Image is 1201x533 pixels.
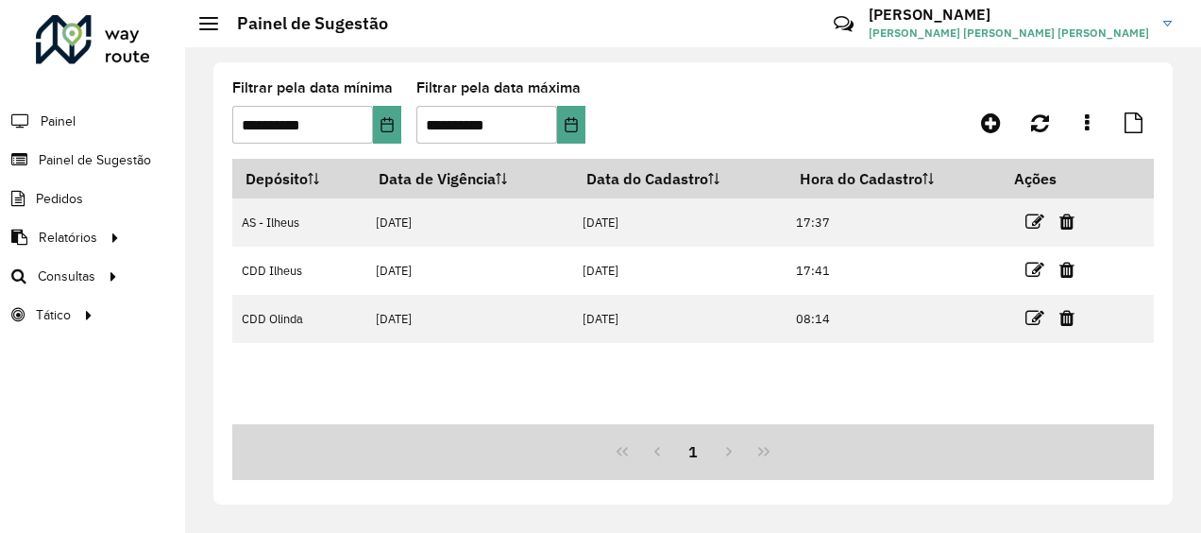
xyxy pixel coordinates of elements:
[1025,257,1044,283] a: Editar
[39,228,97,248] span: Relatórios
[39,150,151,170] span: Painel de Sugestão
[365,198,572,247] td: [DATE]
[557,106,585,144] button: Choose Date
[38,266,95,286] span: Consultas
[373,106,401,144] button: Choose Date
[41,112,76,131] span: Painel
[787,247,1001,295] td: 17:41
[232,198,365,247] td: AS - Ilheus
[573,198,787,247] td: [DATE]
[1059,257,1074,283] a: Excluir
[573,159,787,198] th: Data do Cadastro
[787,198,1001,247] td: 17:37
[573,247,787,295] td: [DATE]
[232,159,365,198] th: Depósito
[365,295,572,343] td: [DATE]
[36,305,71,325] span: Tático
[365,159,572,198] th: Data de Vigência
[787,159,1001,198] th: Hora do Cadastro
[232,77,393,99] label: Filtrar pela data mínima
[675,434,711,470] button: 1
[416,77,581,99] label: Filtrar pela data máxima
[1059,305,1074,331] a: Excluir
[218,13,388,34] h2: Painel de Sugestão
[232,295,365,343] td: CDD Olinda
[1025,209,1044,234] a: Editar
[232,247,365,295] td: CDD Ilheus
[1025,305,1044,331] a: Editar
[365,247,572,295] td: [DATE]
[573,295,787,343] td: [DATE]
[1001,159,1114,198] th: Ações
[869,6,1149,24] h3: [PERSON_NAME]
[823,4,864,44] a: Contato Rápido
[36,189,83,209] span: Pedidos
[1059,209,1074,234] a: Excluir
[787,295,1001,343] td: 08:14
[869,25,1149,42] span: [PERSON_NAME] [PERSON_NAME] [PERSON_NAME]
